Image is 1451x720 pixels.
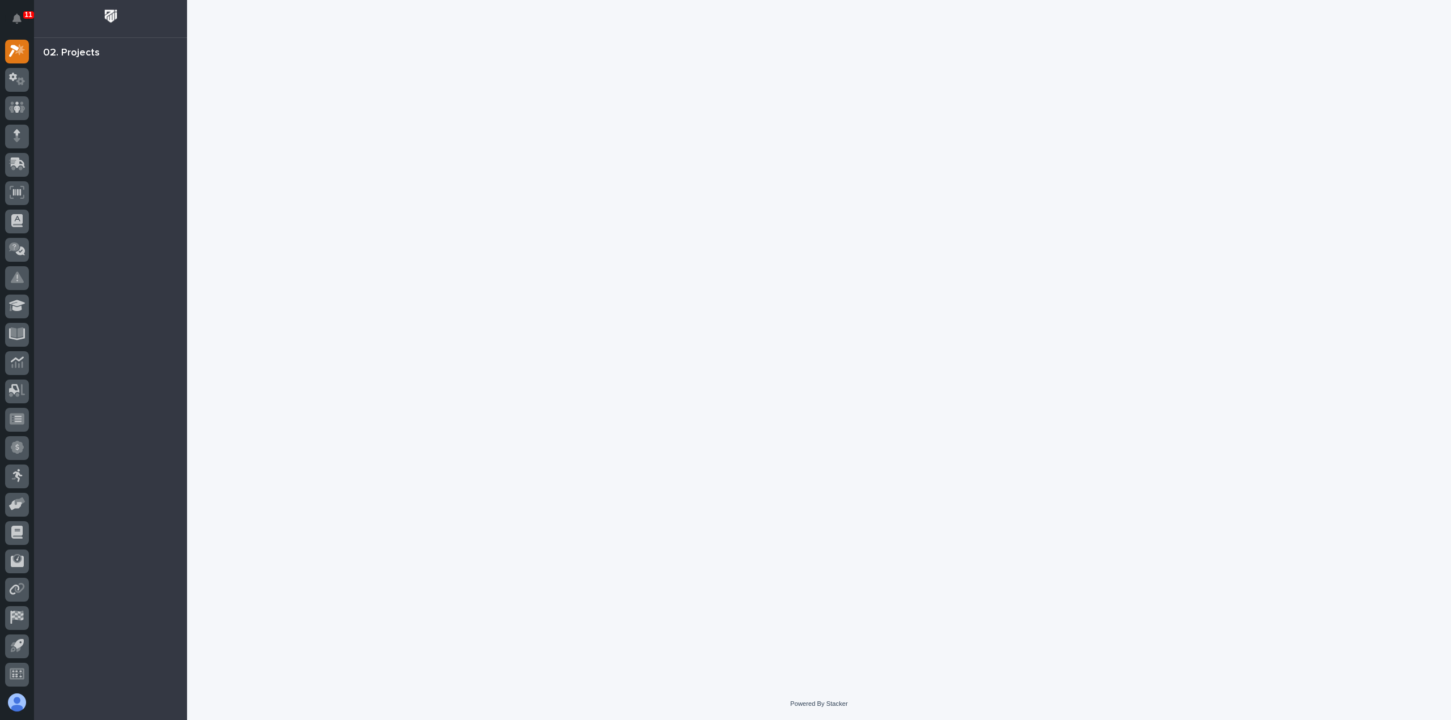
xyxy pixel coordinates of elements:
div: Notifications11 [14,14,29,32]
img: Workspace Logo [100,6,121,27]
p: 11 [25,11,32,19]
button: users-avatar [5,691,29,714]
div: 02. Projects [43,47,100,59]
a: Powered By Stacker [790,700,847,707]
button: Notifications [5,7,29,31]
